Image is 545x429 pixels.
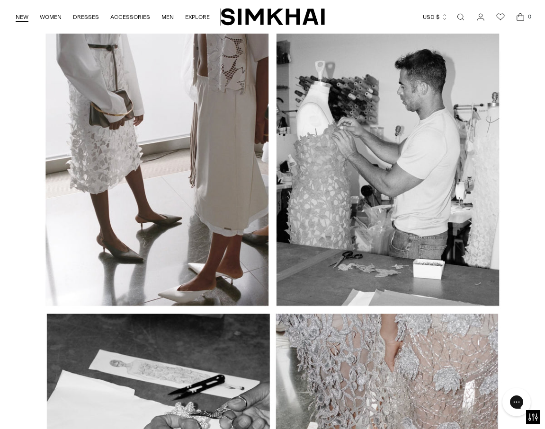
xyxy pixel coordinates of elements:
a: MEN [161,7,174,27]
a: DRESSES [73,7,99,27]
a: Open search modal [451,8,470,26]
a: WOMEN [40,7,62,27]
button: USD $ [423,7,448,27]
a: SIMKHAI [221,8,325,26]
a: ACCESSORIES [110,7,150,27]
a: EXPLORE [185,7,210,27]
a: Go to the account page [471,8,490,26]
span: 0 [525,12,534,21]
a: NEW [16,7,28,27]
iframe: Sign Up via Text for Offers [8,393,95,421]
a: Open cart modal [511,8,530,26]
a: Wishlist [491,8,510,26]
iframe: Gorgias live chat messenger [498,385,536,420]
